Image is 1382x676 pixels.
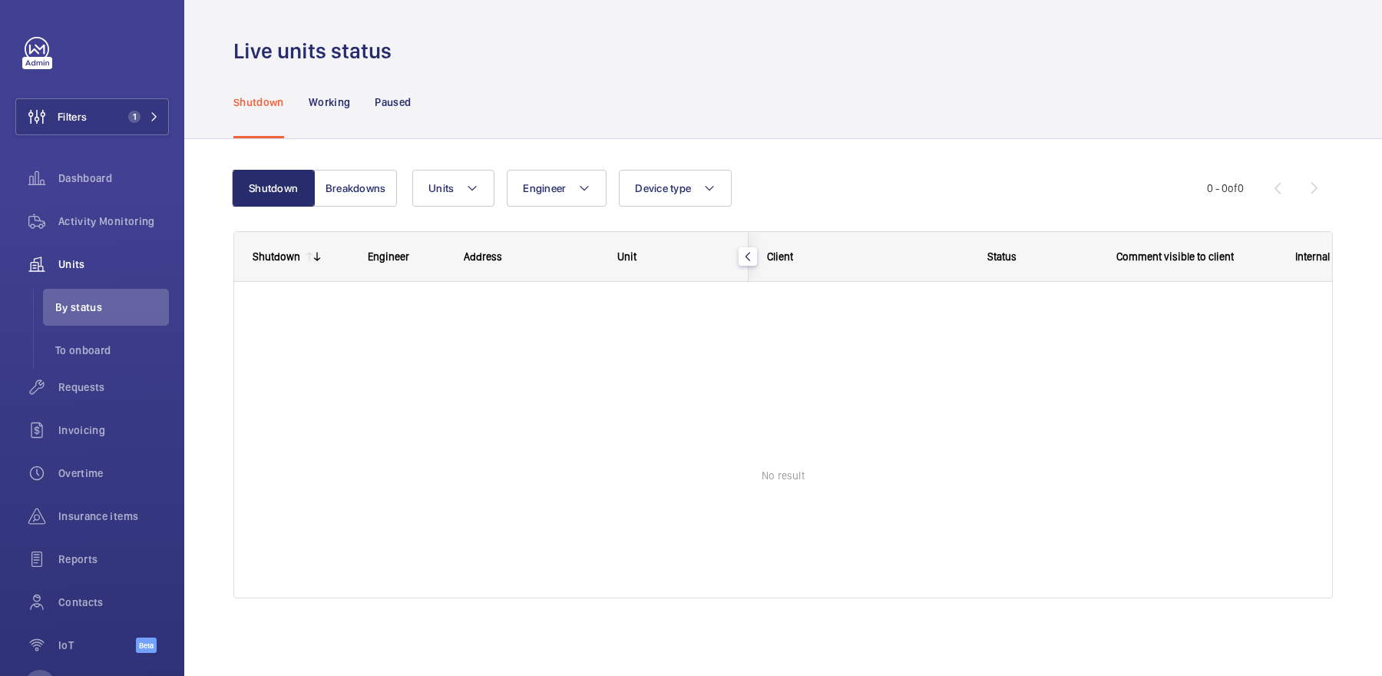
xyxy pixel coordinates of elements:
[635,182,691,194] span: Device type
[58,466,169,481] span: Overtime
[368,250,409,263] span: Engineer
[464,250,502,263] span: Address
[58,257,169,272] span: Units
[58,638,136,653] span: IoT
[55,343,169,358] span: To onboard
[1207,183,1244,194] span: 0 - 0 0
[619,170,732,207] button: Device type
[58,379,169,395] span: Requests
[58,552,169,567] span: Reports
[1228,182,1238,194] span: of
[58,509,169,524] span: Insurance items
[15,98,169,135] button: Filters1
[375,94,411,110] p: Paused
[523,182,566,194] span: Engineer
[987,250,1017,263] span: Status
[58,171,169,186] span: Dashboard
[58,109,87,124] span: Filters
[233,94,284,110] p: Shutdown
[507,170,607,207] button: Engineer
[58,214,169,229] span: Activity Monitoring
[136,638,157,653] span: Beta
[253,250,300,263] div: Shutdown
[233,37,401,65] h1: Live units status
[428,182,454,194] span: Units
[617,250,730,263] div: Unit
[767,250,793,263] span: Client
[58,422,169,438] span: Invoicing
[55,300,169,315] span: By status
[58,595,169,610] span: Contacts
[309,94,350,110] p: Working
[232,170,315,207] button: Shutdown
[314,170,397,207] button: Breakdowns
[1295,250,1377,263] span: Internal comment
[128,111,141,123] span: 1
[412,170,494,207] button: Units
[1116,250,1234,263] span: Comment visible to client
